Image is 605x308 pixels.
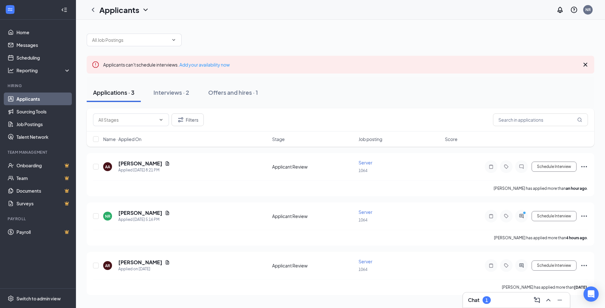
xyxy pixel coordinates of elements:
[92,61,99,68] svg: Error
[103,136,141,142] span: Name · Applied On
[103,62,230,67] span: Applicants can't schedule interviews.
[61,7,67,13] svg: Collapse
[533,296,541,304] svg: ComposeMessage
[8,67,14,74] svg: Analysis
[502,214,510,219] svg: Tag
[165,161,170,166] svg: Document
[493,113,588,126] input: Search in applications
[521,211,529,216] svg: PrimaryDot
[179,62,230,67] a: Add your availability now
[272,213,355,219] div: Applicant Review
[208,88,258,96] div: Offers and hires · 1
[171,37,176,42] svg: ChevronDown
[16,226,71,238] a: PayrollCrown
[118,259,162,266] h5: [PERSON_NAME]
[487,164,495,169] svg: Note
[532,260,577,271] button: Schedule Interview
[502,164,510,169] svg: Tag
[359,136,382,142] span: Job posting
[99,4,139,15] h1: Applicants
[8,216,69,221] div: Payroll
[118,266,170,272] div: Applied on [DATE]
[532,295,542,305] button: ComposeMessage
[532,162,577,172] button: Schedule Interview
[165,210,170,215] svg: Document
[518,263,525,268] svg: ActiveChat
[16,118,71,131] a: Job Postings
[545,296,552,304] svg: ChevronUp
[105,263,110,268] div: AR
[98,116,156,123] input: All Stages
[359,160,372,165] span: Server
[359,218,367,222] span: 1064
[566,235,587,240] b: 4 hours ago
[16,159,71,172] a: OnboardingCrown
[502,285,588,290] p: [PERSON_NAME] has applied more than .
[177,116,184,124] svg: Filter
[574,285,587,290] b: [DATE]
[159,117,164,122] svg: ChevronDown
[468,297,479,304] h3: Chat
[8,83,69,88] div: Hiring
[359,259,372,264] span: Server
[16,51,71,64] a: Scheduling
[142,6,149,14] svg: ChevronDown
[272,262,355,269] div: Applicant Review
[105,164,110,170] div: AA
[16,93,71,105] a: Applicants
[105,214,110,219] div: NR
[272,136,285,142] span: Stage
[518,214,525,219] svg: ActiveChat
[16,197,71,210] a: SurveysCrown
[580,212,588,220] svg: Ellipses
[16,184,71,197] a: DocumentsCrown
[16,105,71,118] a: Sourcing Tools
[272,164,355,170] div: Applicant Review
[153,88,189,96] div: Interviews · 2
[172,113,204,126] button: Filter Filters
[118,160,162,167] h5: [PERSON_NAME]
[7,6,13,13] svg: WorkstreamLogo
[582,61,589,68] svg: Cross
[494,235,588,241] p: [PERSON_NAME] has applied more than .
[89,6,97,14] svg: ChevronLeft
[556,296,564,304] svg: Minimize
[118,216,170,223] div: Applied [DATE] 5:16 PM
[16,295,61,302] div: Switch to admin view
[16,26,71,39] a: Home
[494,186,588,191] p: [PERSON_NAME] has applied more than .
[543,295,553,305] button: ChevronUp
[532,211,577,221] button: Schedule Interview
[502,263,510,268] svg: Tag
[580,163,588,170] svg: Ellipses
[359,168,367,173] span: 1064
[93,88,134,96] div: Applications · 3
[92,36,169,43] input: All Job Postings
[16,39,71,51] a: Messages
[16,67,71,74] div: Reporting
[16,172,71,184] a: TeamCrown
[118,167,170,173] div: Applied [DATE] 8:21 PM
[485,298,488,303] div: 1
[8,150,69,155] div: Team Management
[16,131,71,143] a: Talent Network
[580,262,588,269] svg: Ellipses
[555,295,565,305] button: Minimize
[445,136,458,142] span: Score
[577,117,582,122] svg: MagnifyingGlass
[566,186,587,191] b: an hour ago
[359,267,367,272] span: 1064
[570,6,578,14] svg: QuestionInfo
[585,7,591,12] div: NR
[583,286,599,302] div: Open Intercom Messenger
[556,6,564,14] svg: Notifications
[359,209,372,215] span: Server
[8,295,14,302] svg: Settings
[518,164,525,169] svg: ChatInactive
[487,263,495,268] svg: Note
[487,214,495,219] svg: Note
[165,260,170,265] svg: Document
[118,209,162,216] h5: [PERSON_NAME]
